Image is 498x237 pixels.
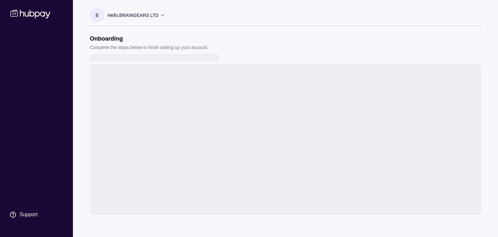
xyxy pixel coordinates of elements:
[90,35,208,42] h1: Onboarding
[19,211,38,218] div: Support
[90,44,208,51] p: Complete the steps below to finish setting up your account.
[6,208,66,221] a: Support
[108,12,159,19] p: Hello, BRAINGEARS LTD
[96,12,99,19] p: B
